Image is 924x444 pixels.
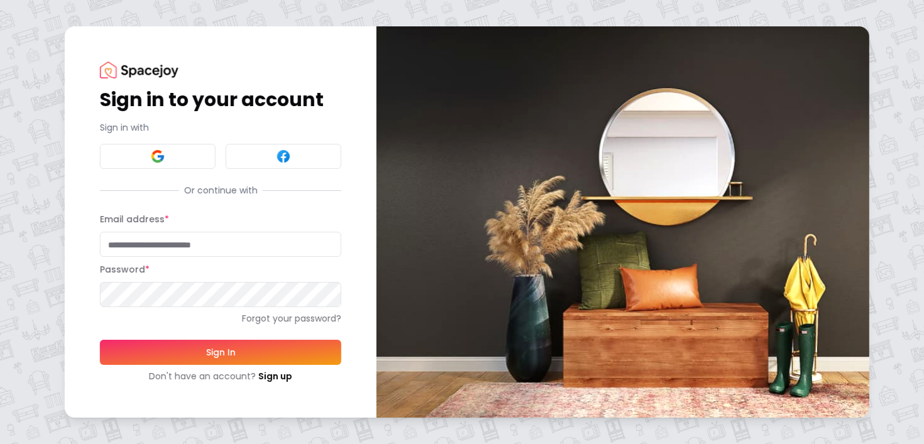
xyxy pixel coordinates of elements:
label: Email address [100,213,169,225]
img: Spacejoy Logo [100,62,179,79]
div: Don't have an account? [100,370,341,382]
label: Password [100,263,150,276]
img: Google signin [150,149,165,164]
span: Or continue with [179,184,262,197]
p: Sign in with [100,121,341,134]
button: Sign In [100,340,341,365]
a: Forgot your password? [100,312,341,325]
img: banner [377,26,869,418]
h1: Sign in to your account [100,89,341,111]
a: Sign up [258,370,292,382]
img: Facebook signin [276,149,291,164]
